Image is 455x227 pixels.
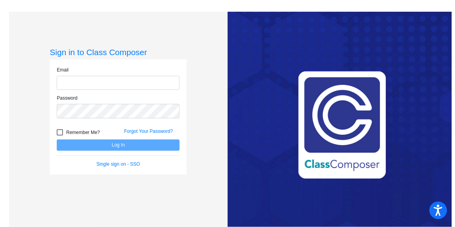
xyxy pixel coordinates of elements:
[50,47,187,57] h3: Sign in to Class Composer
[124,129,173,134] a: Forgot Your Password?
[97,161,140,167] a: Single sign on - SSO
[57,139,180,151] button: Log In
[66,128,100,137] span: Remember Me?
[57,66,68,73] label: Email
[57,95,77,102] label: Password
